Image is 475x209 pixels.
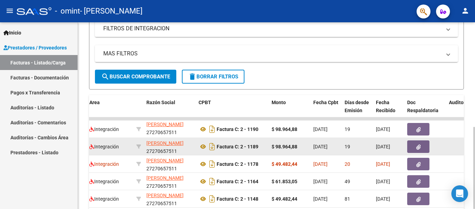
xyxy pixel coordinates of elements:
[313,196,328,202] span: [DATE]
[345,144,350,149] span: 19
[311,95,342,126] datatable-header-cell: Fecha Cpbt
[208,193,217,204] i: Descargar documento
[188,72,196,81] mat-icon: delete
[89,196,119,202] span: Integración
[272,179,297,184] strong: $ 61.853,05
[272,144,297,149] strong: $ 98.964,88
[95,20,458,37] mat-expansion-panel-header: FILTROS DE INTEGRACION
[376,144,390,149] span: [DATE]
[101,72,110,81] mat-icon: search
[80,3,143,19] span: - [PERSON_NAME]
[208,124,217,135] i: Descargar documento
[146,193,184,198] span: [PERSON_NAME]
[208,158,217,170] i: Descargar documento
[199,100,211,105] span: CPBT
[208,141,217,152] i: Descargar documento
[87,95,134,126] datatable-header-cell: Area
[345,161,350,167] span: 20
[182,70,244,84] button: Borrar Filtros
[217,144,258,149] strong: Factura C: 2 - 1189
[217,179,258,184] strong: Factura C: 2 - 1164
[342,95,373,126] datatable-header-cell: Días desde Emisión
[146,139,193,154] div: 27270657511
[449,100,469,105] span: Auditoria
[89,126,119,132] span: Integración
[313,144,328,149] span: [DATE]
[188,73,238,80] span: Borrar Filtros
[89,179,119,184] span: Integración
[3,29,21,37] span: Inicio
[146,157,193,171] div: 27270657511
[6,7,14,15] mat-icon: menu
[146,100,175,105] span: Razón Social
[376,179,390,184] span: [DATE]
[313,161,328,167] span: [DATE]
[376,161,390,167] span: [DATE]
[146,122,193,137] div: 27270657511
[55,3,80,19] span: - omint
[345,179,350,184] span: 49
[101,73,170,80] span: Buscar Comprobante
[146,122,184,127] span: [PERSON_NAME]
[345,100,369,113] span: Días desde Emisión
[313,100,338,105] span: Fecha Cpbt
[376,100,395,113] span: Fecha Recibido
[103,50,441,57] mat-panel-title: MAS FILTROS
[272,100,286,105] span: Monto
[89,100,100,105] span: Area
[146,175,184,181] span: [PERSON_NAME]
[376,126,390,132] span: [DATE]
[451,185,468,202] div: Open Intercom Messenger
[103,25,441,32] mat-panel-title: FILTROS DE INTEGRACION
[272,161,297,167] strong: $ 49.482,44
[345,126,350,132] span: 19
[272,126,297,132] strong: $ 98.964,88
[345,196,350,202] span: 81
[89,144,119,149] span: Integración
[272,196,297,202] strong: $ 49.482,44
[373,95,404,126] datatable-header-cell: Fecha Recibido
[217,161,258,167] strong: Factura C: 2 - 1178
[376,196,390,202] span: [DATE]
[313,179,328,184] span: [DATE]
[404,95,446,126] datatable-header-cell: Doc Respaldatoria
[146,140,184,146] span: [PERSON_NAME]
[95,70,176,84] button: Buscar Comprobante
[313,126,328,132] span: [DATE]
[95,45,458,62] mat-expansion-panel-header: MAS FILTROS
[217,126,258,132] strong: Factura C: 2 - 1190
[89,161,119,167] span: Integración
[146,192,193,206] div: 27270657511
[217,196,258,202] strong: Factura C: 2 - 1148
[146,174,193,189] div: 27270657511
[407,100,438,113] span: Doc Respaldatoria
[461,7,469,15] mat-icon: person
[196,95,269,126] datatable-header-cell: CPBT
[144,95,196,126] datatable-header-cell: Razón Social
[208,176,217,187] i: Descargar documento
[269,95,311,126] datatable-header-cell: Monto
[3,44,67,52] span: Prestadores / Proveedores
[146,158,184,163] span: [PERSON_NAME]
